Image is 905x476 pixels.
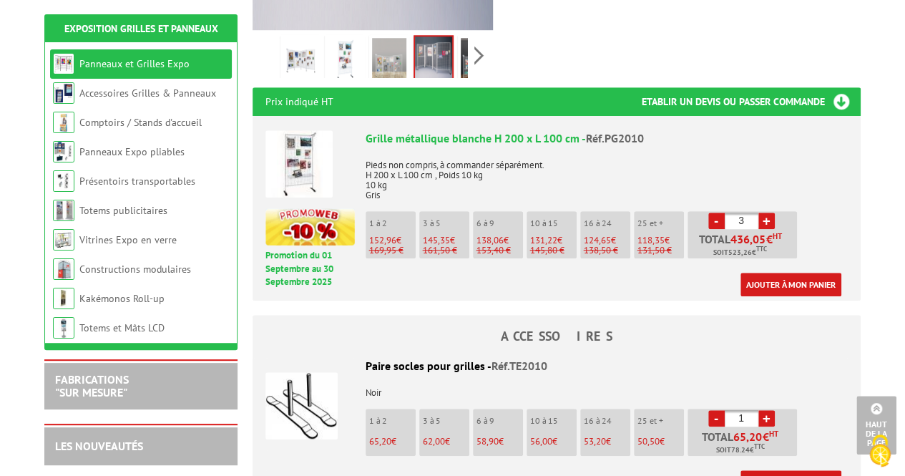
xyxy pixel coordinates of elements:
[584,218,630,228] p: 16 à 24
[476,218,523,228] p: 6 à 9
[423,246,469,256] p: 161,50 €
[730,233,766,245] span: 436,05
[366,130,848,147] div: Grille métallique blanche H 200 x L 100 cm -
[415,37,452,81] img: grille_exposition_metallique_blanche_200x100.jpg
[637,218,684,228] p: 25 et +
[766,233,773,245] span: €
[53,170,74,192] img: Présentoirs transportables
[79,87,216,99] a: Accessoires Grilles & Panneaux
[476,234,504,246] span: 138,06
[773,231,782,241] sup: HT
[423,218,469,228] p: 3 à 5
[79,204,167,217] a: Totems publicitaires
[372,38,406,82] img: pg2010_grille_metallique_blanche_h200xl100_1.jpg
[476,235,523,246] p: €
[637,234,665,246] span: 118,35
[756,245,767,253] sup: TTC
[584,246,630,256] p: 138,50 €
[691,431,797,456] p: Total
[366,150,848,200] p: Pieds non compris, à commander séparément. H 200 x L 100 cm , Poids 10 kg 10 kg Gris
[53,200,74,221] img: Totems publicitaires
[328,38,362,82] img: pg2010_grille_metallique_blanche_h200xl100_2.jpg
[637,435,660,447] span: 50,50
[423,416,469,426] p: 3 à 5
[740,273,841,296] a: Ajouter à mon panier
[55,439,143,453] a: LES NOUVEAUTÉS
[53,317,74,339] img: Totems et Mâts LCD
[586,131,644,145] span: Réf.PG2010
[731,445,750,456] span: 78.24
[713,247,767,258] span: Soit €
[716,445,765,456] span: Soit €
[530,235,577,246] p: €
[637,416,684,426] p: 25 et +
[79,57,190,70] a: Panneaux et Grilles Expo
[265,358,848,374] div: Paire socles pour grilles -
[584,435,606,447] span: 53,20
[53,258,74,280] img: Constructions modulaires
[79,233,177,246] a: Vitrines Expo en verre
[265,372,338,439] img: Paire socles pour grilles
[758,213,775,229] a: +
[369,437,416,447] p: €
[423,437,469,447] p: €
[79,116,202,129] a: Comptoirs / Stands d'accueil
[584,234,611,246] span: 124,65
[754,442,765,450] sup: TTC
[584,416,630,426] p: 16 à 24
[79,145,185,158] a: Panneaux Expo pliables
[708,213,725,229] a: -
[423,435,445,447] span: 62,00
[253,329,861,344] h4: ACCESSOIRES
[79,175,195,188] a: Présentoirs transportables
[265,130,333,198] img: Grille métallique blanche H 200 x L 100 cm
[53,82,74,104] img: Accessoires Grilles & Panneaux
[369,235,416,246] p: €
[530,218,577,228] p: 10 à 15
[283,38,318,82] img: grilles_exposition_pg2010.jpg
[369,416,416,426] p: 1 à 2
[476,435,499,447] span: 58,90
[476,437,523,447] p: €
[79,292,165,305] a: Kakémonos Roll-up
[55,372,129,399] a: FABRICATIONS"Sur Mesure"
[769,429,778,439] sup: HT
[758,410,775,427] a: +
[856,396,896,455] a: Haut de la page
[642,87,861,116] h3: Etablir un devis ou passer commande
[369,246,416,256] p: 169,95 €
[584,235,630,246] p: €
[53,141,74,162] img: Panneaux Expo pliables
[862,433,898,469] img: Cookies (fenêtre modale)
[584,437,630,447] p: €
[265,87,333,116] p: Prix indiqué HT
[691,233,797,258] p: Total
[369,234,396,246] span: 152,96
[708,410,725,427] a: -
[265,208,355,246] img: promotion
[265,249,355,289] p: Promotion du 01 Septembre au 30 Septembre 2025
[265,378,848,398] p: Noir
[423,235,469,246] p: €
[461,38,495,82] img: pg2010_grille_metallique_blanche_h200xl100_3.jpg
[728,247,752,258] span: 523,26
[64,22,218,35] a: Exposition Grilles et Panneaux
[733,431,763,442] span: 65,20
[53,112,74,133] img: Comptoirs / Stands d'accueil
[472,44,486,67] span: Next
[530,416,577,426] p: 10 à 15
[491,359,547,373] span: Réf.TE2010
[530,435,552,447] span: 56,00
[369,435,391,447] span: 65,20
[476,246,523,256] p: 153,40 €
[530,234,557,246] span: 131,22
[476,416,523,426] p: 6 à 9
[53,53,74,74] img: Panneaux et Grilles Expo
[369,218,416,228] p: 1 à 2
[530,246,577,256] p: 145,80 €
[79,263,191,276] a: Constructions modulaires
[79,321,165,334] a: Totems et Mâts LCD
[530,437,577,447] p: €
[733,431,778,442] span: €
[637,235,684,246] p: €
